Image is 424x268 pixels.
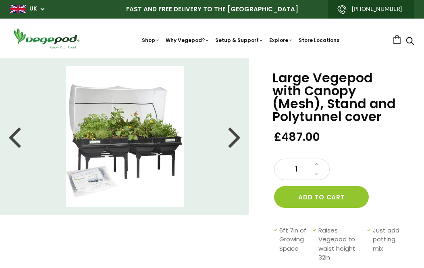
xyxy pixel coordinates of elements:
a: Increase quantity by 1 [312,159,321,170]
a: Setup & Support [215,37,264,44]
img: Large Vegepod with Canopy (Mesh), Stand and Polytunnel cover [66,66,184,207]
a: Shop [142,37,160,44]
a: Search [406,38,414,46]
a: UK [29,5,37,13]
span: 1 [283,164,310,175]
span: Raises Vegepod to waist height 32in [318,226,363,262]
a: Store Locations [299,37,339,44]
a: Why Vegepod? [166,37,210,44]
a: Decrease quantity by 1 [312,169,321,180]
span: Just add potting mix [373,226,400,262]
img: Vegepod [10,27,83,50]
img: gb_large.png [10,5,26,13]
a: Explore [269,37,293,44]
span: 6ft 7in of Growing Space [279,226,309,262]
h1: Large Vegepod with Canopy (Mesh), Stand and Polytunnel cover [272,71,404,123]
span: £487.00 [274,130,320,144]
button: Add to cart [274,186,369,208]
